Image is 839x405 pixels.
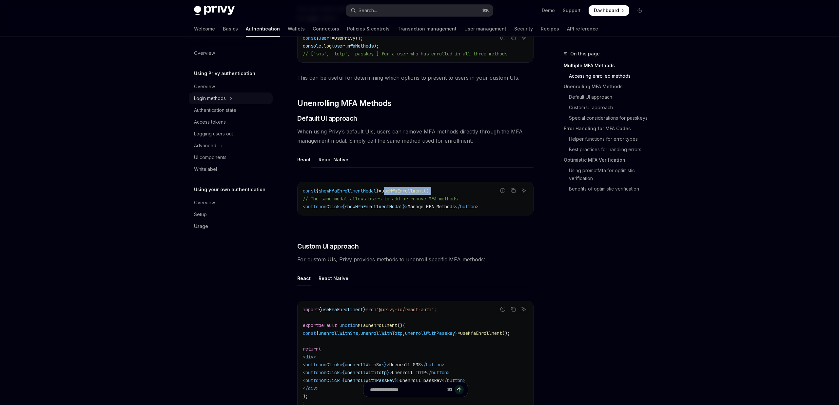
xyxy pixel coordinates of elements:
[297,127,534,145] span: When using Privy’s default UIs, users can remove MFA methods directly through the MFA management ...
[321,307,363,313] span: useMfaEnrollment
[321,377,340,383] span: onClick
[387,370,389,375] span: }
[379,188,381,194] span: =
[634,5,645,16] button: Toggle dark mode
[395,377,397,383] span: }
[189,220,273,232] a: Usage
[564,165,650,184] a: Using promptMfa for optimistic verification
[460,204,476,210] span: button
[303,354,305,360] span: <
[194,186,265,193] h5: Using your own authentication
[498,33,507,42] button: Report incorrect code
[405,204,408,210] span: >
[305,354,313,360] span: div
[303,322,319,328] span: export
[514,21,533,37] a: Security
[321,362,340,368] span: onClick
[194,6,235,15] img: dark logo
[363,307,366,313] span: }
[564,123,650,134] a: Error Handling for MFA Codes
[288,21,305,37] a: Wallets
[194,222,208,230] div: Usage
[498,186,507,195] button: Report incorrect code
[519,186,528,195] button: Ask AI
[303,51,507,57] span: // ['sms', 'totp', 'passkey'] for a user who has enrolled in all three methods
[303,330,316,336] span: const
[321,370,340,375] span: onClick
[345,43,347,49] span: .
[498,305,507,314] button: Report incorrect code
[402,204,405,210] span: }
[342,362,345,368] span: {
[305,362,321,368] span: button
[541,21,559,37] a: Recipes
[321,204,340,210] span: onClick
[509,33,517,42] button: Copy the contents from the code block
[434,307,437,313] span: ;
[563,7,581,14] a: Support
[297,98,391,109] span: Unenrolling MFA Methods
[564,60,650,71] a: Multiple MFA Methods
[189,140,273,152] button: Toggle Advanced section
[442,362,444,368] span: >
[397,377,400,383] span: >
[355,35,363,41] span: ();
[347,21,390,37] a: Policies & controls
[398,21,457,37] a: Transaction management
[564,184,650,194] a: Benefits of optimistic verification
[303,188,316,194] span: const
[303,362,305,368] span: <
[476,204,478,210] span: >
[366,307,376,313] span: from
[246,21,280,37] a: Authentication
[392,370,426,375] span: Unenroll TOTP
[464,21,506,37] a: User management
[313,354,316,360] span: >
[194,106,236,114] div: Authentication state
[463,377,465,383] span: >
[319,322,337,328] span: default
[423,188,431,194] span: ();
[442,377,447,383] span: </
[194,21,215,37] a: Welcome
[374,43,379,49] span: );
[376,188,379,194] span: }
[334,43,345,49] span: user
[189,197,273,209] a: Overview
[340,362,342,368] span: =
[426,362,442,368] span: button
[319,271,348,286] div: React Native
[194,49,215,57] div: Overview
[447,377,463,383] span: button
[223,21,238,37] a: Basics
[405,330,455,336] span: unenrollWithPasskey
[564,155,650,165] a: Optimistic MFA Verification
[194,130,233,138] div: Logging users out
[297,242,359,251] span: Custom UI approach
[189,152,273,163] a: UI components
[342,204,345,210] span: {
[194,211,207,218] div: Setup
[194,83,215,91] div: Overview
[189,128,273,140] a: Logging users out
[400,377,442,383] span: Unenroll passkey
[332,35,334,41] span: =
[455,330,458,336] span: }
[297,255,534,264] span: For custom UIs, Privy provides methods to unenroll specific MFA methods:
[321,43,324,49] span: .
[303,307,319,313] span: import
[334,35,355,41] span: usePrivy
[431,370,447,375] span: button
[305,370,321,375] span: button
[455,204,460,210] span: </
[189,47,273,59] a: Overview
[297,73,534,82] span: This can be useful for determining which options to present to users in your custom UIs.
[564,144,650,155] a: Best practices for handling errors
[589,5,629,16] a: Dashboard
[455,385,464,394] button: Send message
[502,330,510,336] span: ();
[194,118,226,126] div: Access tokens
[189,163,273,175] a: Whitelabel
[570,50,600,58] span: On this page
[564,81,650,92] a: Unenrolling MFA Methods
